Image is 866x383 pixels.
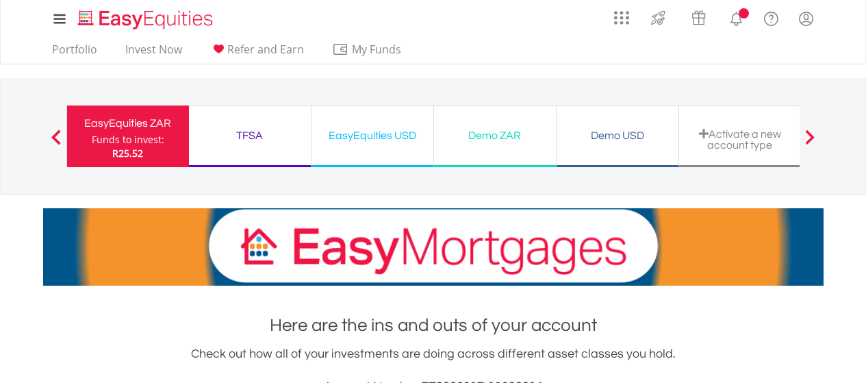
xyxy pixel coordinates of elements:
img: grid-menu-icon.svg [614,10,629,25]
a: Refer and Earn [205,42,309,64]
a: Home page [73,3,218,31]
img: thrive-v2.svg [647,7,670,29]
span: Refer and Earn [227,42,304,57]
div: Activate a new account type [687,128,793,151]
a: AppsGrid [605,3,638,25]
span: R25.52 [112,147,143,160]
a: Notifications [719,3,754,31]
img: vouchers-v2.svg [687,7,710,29]
div: Demo ZAR [442,126,548,145]
a: My Profile [789,3,824,34]
div: EasyEquities ZAR [75,114,181,133]
a: FAQ's and Support [754,3,789,31]
span: My Funds [332,40,422,58]
a: Vouchers [678,3,719,29]
div: EasyEquities USD [320,126,425,145]
h1: Here are the ins and outs of your account [43,313,824,338]
a: Invest Now [120,42,188,64]
img: EasyEquities_Logo.png [75,8,218,31]
div: Funds to invest: [92,133,164,147]
img: EasyMortage Promotion Banner [43,208,824,286]
a: Portfolio [47,42,103,64]
div: TFSA [197,126,303,145]
div: Demo USD [565,126,670,145]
